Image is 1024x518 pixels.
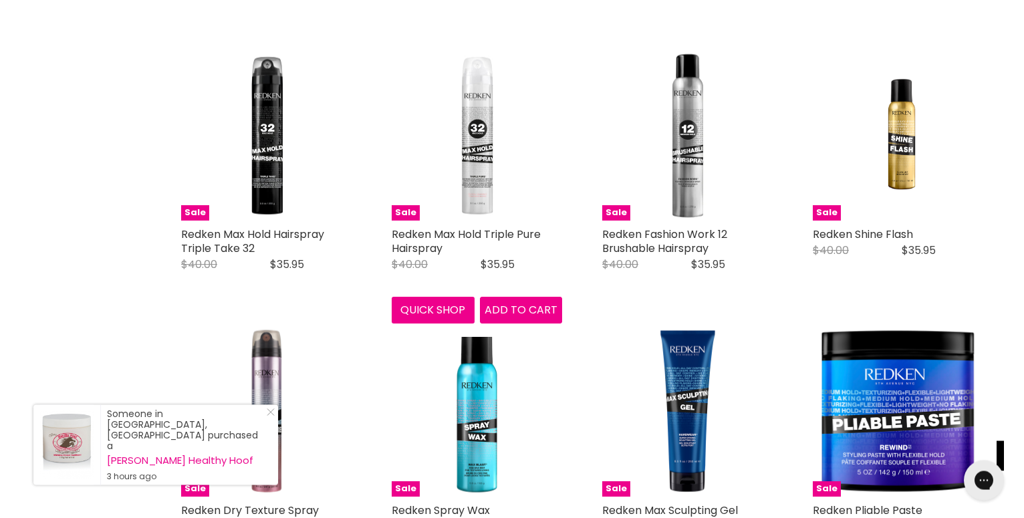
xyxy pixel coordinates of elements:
[602,257,638,272] span: $40.00
[844,50,952,221] img: Redken Shine Flash
[181,50,352,221] a: Redken Max Hold Hairspray Triple Take 32 Redken Max Hold Hairspray Triple Take 32 Sale
[181,205,209,221] span: Sale
[392,326,562,497] a: Redken Spray Wax Redken Spray Wax Sale
[181,326,352,497] a: Redken Dry Texture Spray Sale
[181,326,352,497] img: Redken Dry Texture Spray
[392,481,420,497] span: Sale
[813,503,922,518] a: Redken Pliable Paste
[813,326,983,497] img: Redken Pliable Paste
[602,326,773,497] a: Redken Max Sculpting Gel Redken Max Sculpting Gel Sale
[181,503,319,518] a: Redken Dry Texture Spray
[480,297,563,323] button: Add to cart
[181,50,352,221] img: Redken Max Hold Hairspray Triple Take 32
[813,481,841,497] span: Sale
[392,205,420,221] span: Sale
[107,408,265,481] div: Someone in [GEOGRAPHIC_DATA], [GEOGRAPHIC_DATA] purchased a
[392,297,475,323] button: Quick shop
[261,408,275,421] a: Close Notification
[602,205,630,221] span: Sale
[602,503,738,518] a: Redken Max Sculpting Gel
[181,227,324,256] a: Redken Max Hold Hairspray Triple Take 32
[602,227,727,256] a: Redken Fashion Work 12 Brushable Hairspray
[267,408,275,416] svg: Close Icon
[602,481,630,497] span: Sale
[181,481,209,497] span: Sale
[602,50,773,221] a: Redken Fashion Work 12 Brushable Hairspray Redken Fashion Work 12 Brushable Hairspray Sale
[392,50,562,221] a: Redken Max Hold Triple Pure Hairspray Redken Max Hold Triple Pure Hairspray Sale
[957,455,1011,505] iframe: Gorgias live chat messenger
[813,227,913,242] a: Redken Shine Flash
[481,257,515,272] span: $35.95
[813,50,983,221] a: Redken Shine Flash Sale
[392,50,562,221] img: Redken Max Hold Triple Pure Hairspray
[107,471,265,481] small: 3 hours ago
[33,404,100,485] a: Visit product page
[392,326,562,497] img: Redken Spray Wax
[813,205,841,221] span: Sale
[485,302,557,317] span: Add to cart
[691,257,725,272] span: $35.95
[181,257,217,272] span: $40.00
[392,503,490,518] a: Redken Spray Wax
[107,455,265,465] a: [PERSON_NAME] Healthy Hoof
[270,257,304,272] span: $35.95
[602,326,773,497] img: Redken Max Sculpting Gel
[902,243,936,258] span: $35.95
[602,50,773,221] img: Redken Fashion Work 12 Brushable Hairspray
[813,243,849,258] span: $40.00
[392,257,428,272] span: $40.00
[392,227,541,256] a: Redken Max Hold Triple Pure Hairspray
[813,326,983,497] a: Redken Pliable Paste Redken Pliable Paste Sale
